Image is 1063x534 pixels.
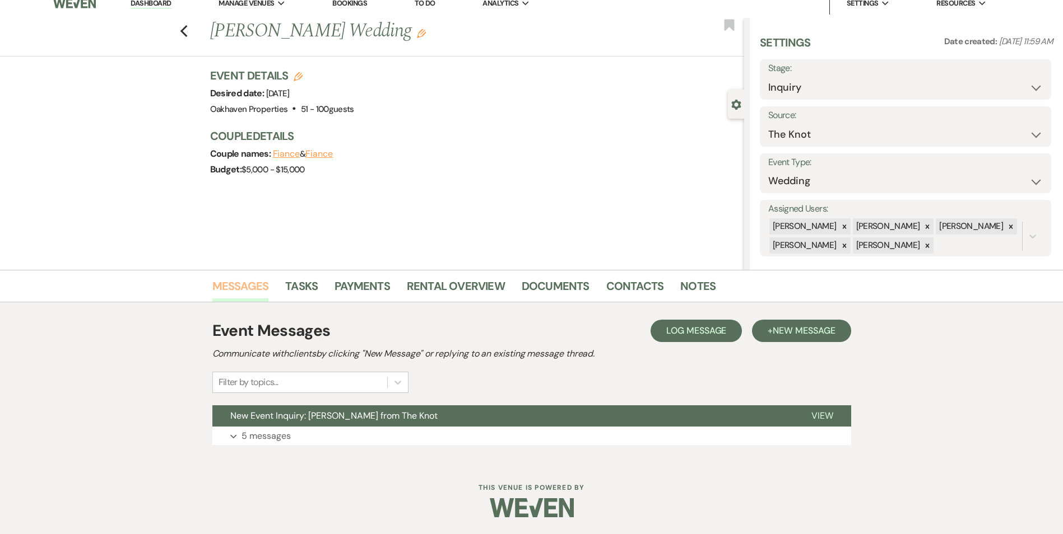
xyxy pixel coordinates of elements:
[853,237,922,254] div: [PERSON_NAME]
[490,488,574,527] img: Weven Logo
[651,320,742,342] button: Log Message
[944,36,999,47] span: Date created:
[210,148,273,160] span: Couple names:
[768,201,1043,217] label: Assigned Users:
[212,277,269,302] a: Messages
[273,149,300,158] button: Fiance
[407,277,505,302] a: Rental Overview
[210,18,633,45] h1: [PERSON_NAME] Wedding
[301,104,354,115] span: 51 - 100 guests
[266,88,290,99] span: [DATE]
[522,277,589,302] a: Documents
[242,429,291,443] p: 5 messages
[210,68,354,83] h3: Event Details
[417,28,426,38] button: Edit
[768,154,1043,171] label: Event Type:
[305,149,333,158] button: Fiance
[731,99,741,109] button: Close lead details
[212,347,851,360] h2: Communicate with clients by clicking "New Message" or replying to an existing message thread.
[666,325,726,336] span: Log Message
[212,427,851,446] button: 5 messages
[219,376,278,389] div: Filter by topics...
[335,277,390,302] a: Payments
[212,405,793,427] button: New Event Inquiry: [PERSON_NAME] from The Knot
[210,87,266,99] span: Desired date:
[769,237,838,254] div: [PERSON_NAME]
[210,104,288,115] span: Oakhaven Properties
[606,277,664,302] a: Contacts
[210,163,242,175] span: Budget:
[273,148,333,160] span: &
[285,277,318,302] a: Tasks
[680,277,716,302] a: Notes
[936,218,1005,235] div: [PERSON_NAME]
[760,35,811,59] h3: Settings
[768,107,1043,124] label: Source:
[768,60,1043,77] label: Stage:
[793,405,851,427] button: View
[811,410,833,421] span: View
[212,319,331,343] h1: Event Messages
[230,410,438,421] span: New Event Inquiry: [PERSON_NAME] from The Knot
[769,218,838,235] div: [PERSON_NAME]
[773,325,835,336] span: New Message
[242,164,305,175] span: $5,000 - $15,000
[210,128,733,144] h3: Couple Details
[999,36,1053,47] span: [DATE] 11:59 AM
[752,320,851,342] button: +New Message
[853,218,922,235] div: [PERSON_NAME]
